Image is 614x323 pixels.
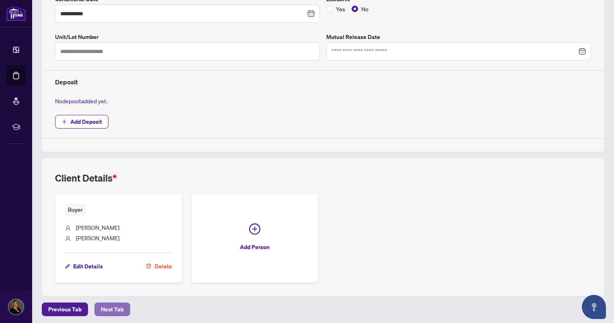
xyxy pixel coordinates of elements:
button: Previous Tab [42,303,88,316]
span: plus-circle [249,223,260,235]
h2: Client Details [55,172,117,184]
span: Next Tab [101,303,124,316]
h4: Deposit [55,77,591,87]
span: Previous Tab [48,303,82,316]
span: No [358,4,372,13]
button: Add Deposit [55,115,108,129]
span: Buyer [65,204,86,216]
span: [PERSON_NAME] [76,224,119,231]
span: Yes [333,4,348,13]
button: Add Person [192,194,319,282]
button: Delete [145,260,172,273]
span: Add Deposit [70,115,102,128]
img: Profile Icon [8,299,24,315]
button: Edit Details [65,260,103,273]
img: logo [6,6,26,21]
span: [PERSON_NAME] [76,234,119,241]
span: No deposit added yet. [55,97,107,104]
label: Mutual Release Date [326,33,591,41]
span: Edit Details [73,260,103,273]
span: plus [61,119,67,125]
button: Open asap [582,295,606,319]
span: Delete [155,260,172,273]
label: Unit/Lot Number [55,33,320,41]
button: Next Tab [94,303,130,316]
span: Add Person [240,241,270,253]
